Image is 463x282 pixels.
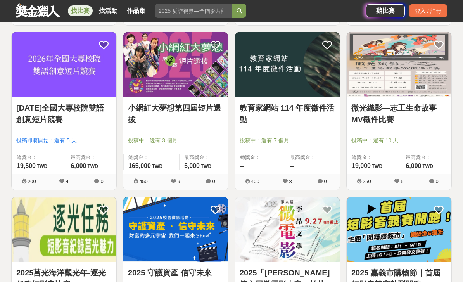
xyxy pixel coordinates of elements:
[372,164,382,169] span: TWD
[152,164,162,169] span: TWD
[123,32,228,97] img: Cover Image
[71,154,112,161] span: 最高獎金：
[66,178,68,184] span: 4
[406,154,447,161] span: 最高獎金：
[435,178,438,184] span: 0
[37,164,47,169] span: TWD
[351,137,447,145] span: 投稿中：還有 10 天
[366,4,405,17] a: 辦比賽
[251,178,259,184] span: 400
[128,154,174,161] span: 總獎金：
[128,163,151,169] span: 165,000
[409,4,447,17] div: 登入 / 註冊
[235,32,340,97] img: Cover Image
[240,102,335,125] a: 教育家網站 114 年度徵件活動
[184,154,223,161] span: 最高獎金：
[401,178,403,184] span: 5
[71,163,86,169] span: 6,000
[240,154,280,161] span: 總獎金：
[363,178,371,184] span: 250
[12,32,116,97] img: Cover Image
[139,178,148,184] span: 450
[290,163,294,169] span: --
[155,4,232,18] input: 2025 反詐視界—全國影片競賽
[128,267,223,279] a: 2025 守護資產 信守未來
[16,137,112,145] span: 投稿即將開始：還有 5 天
[240,163,244,169] span: --
[123,197,228,262] img: Cover Image
[68,5,93,16] a: 找比賽
[352,154,396,161] span: 總獎金：
[28,178,36,184] span: 200
[17,154,61,161] span: 總獎金：
[290,154,335,161] span: 最高獎金：
[88,164,98,169] span: TWD
[12,197,116,262] img: Cover Image
[289,178,292,184] span: 8
[406,163,421,169] span: 6,000
[240,137,335,145] span: 投稿中：還有 7 個月
[212,178,215,184] span: 0
[423,164,433,169] span: TWD
[128,102,223,125] a: 小網紅大夢想第四屆短片選拔
[201,164,211,169] span: TWD
[16,102,112,125] a: [DATE]全國大專校院雙語創意短片競賽
[324,178,327,184] span: 0
[17,163,36,169] span: 19,500
[351,102,447,125] a: 微光織影—志工生命故事MV徵件比賽
[184,163,200,169] span: 5,000
[96,5,121,16] a: 找活動
[177,178,180,184] span: 9
[347,32,451,97] img: Cover Image
[124,5,149,16] a: 作品集
[128,137,223,145] span: 投稿中：還有 3 個月
[100,178,103,184] span: 0
[347,197,451,262] img: Cover Image
[235,197,340,262] img: Cover Image
[352,163,371,169] span: 19,000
